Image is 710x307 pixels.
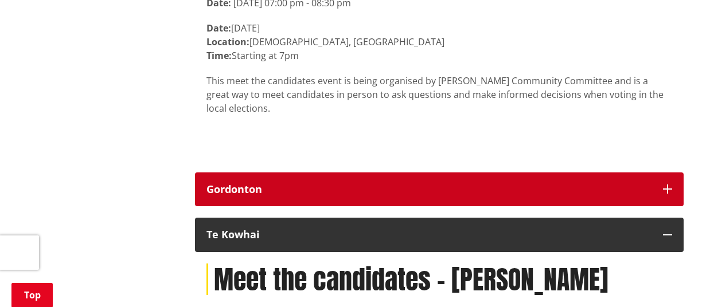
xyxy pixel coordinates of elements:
button: Te Kowhai [195,218,684,252]
h1: Meet the candidates - [PERSON_NAME] [206,263,672,295]
a: Top [11,283,53,307]
p: [DATE] [DEMOGRAPHIC_DATA], [GEOGRAPHIC_DATA] Starting at 7pm [206,21,672,62]
strong: Location: [206,36,249,48]
strong: Te Kowhai [206,227,260,241]
strong: Gordonton [206,182,262,196]
iframe: Messenger Launcher [657,259,699,300]
p: This meet the candidates event is being organised by [PERSON_NAME] Community Committee and is a g... [206,74,672,115]
strong: Date: [206,22,231,34]
strong: Time: [206,49,232,62]
button: Gordonton [195,172,684,207]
